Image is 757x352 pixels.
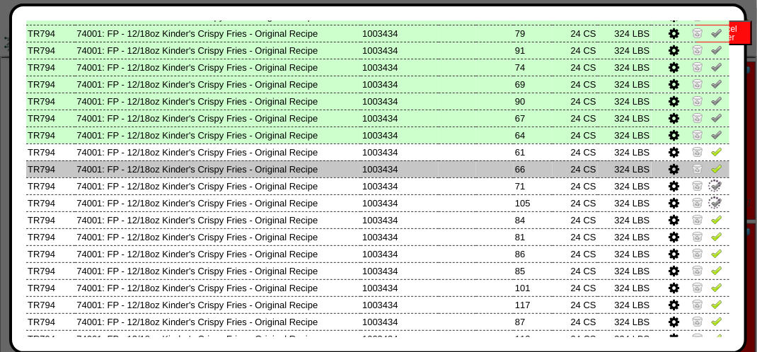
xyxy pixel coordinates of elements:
[361,211,439,228] td: 1003434
[711,129,722,140] img: Un-Verify Pick
[598,76,652,93] td: 324 LBS
[75,110,361,127] td: 74001: FP - 12/18oz Kinder's Crispy Fries - Original Recipe
[692,112,703,123] img: Zero Item and Verify
[361,313,439,330] td: 1003434
[75,93,361,110] td: 74001: FP - 12/18oz Kinder's Crispy Fries - Original Recipe
[692,78,703,89] img: Zero Item and Verify
[514,143,553,160] td: 61
[711,112,722,123] img: Un-Verify Pick
[553,127,597,143] td: 24 CS
[514,59,553,76] td: 74
[692,95,703,106] img: Zero Item and Verify
[361,143,439,160] td: 1003434
[553,160,597,177] td: 24 CS
[692,196,703,208] img: Zero Item and Verify
[75,245,361,262] td: 74001: FP - 12/18oz Kinder's Crispy Fries - Original Recipe
[75,25,361,42] td: 74001: FP - 12/18oz Kinder's Crispy Fries - Original Recipe
[598,143,652,160] td: 324 LBS
[26,279,75,296] td: TR794
[75,76,361,93] td: 74001: FP - 12/18oz Kinder's Crispy Fries - Original Recipe
[361,25,439,42] td: 1003434
[75,177,361,194] td: 74001: FP - 12/18oz Kinder's Crispy Fries - Original Recipe
[711,264,722,276] img: Verify Pick
[553,262,597,279] td: 24 CS
[553,93,597,110] td: 24 CS
[598,42,652,59] td: 324 LBS
[26,211,75,228] td: TR794
[361,228,439,245] td: 1003434
[598,160,652,177] td: 324 LBS
[711,315,722,327] img: Verify Pick
[692,264,703,276] img: Zero Item and Verify
[361,59,439,76] td: 1003434
[553,211,597,228] td: 24 CS
[553,76,597,93] td: 24 CS
[553,313,597,330] td: 24 CS
[711,146,722,157] img: Verify Pick
[692,332,703,344] img: Zero Item and Verify
[514,313,553,330] td: 87
[692,298,703,310] img: Zero Item and Verify
[711,163,722,174] img: Verify Pick
[707,178,722,194] img: spinner-alpha-0.gif
[26,160,75,177] td: TR794
[692,213,703,225] img: Zero Item and Verify
[514,42,553,59] td: 91
[75,59,361,76] td: 74001: FP - 12/18oz Kinder's Crispy Fries - Original Recipe
[598,228,652,245] td: 324 LBS
[26,76,75,93] td: TR794
[514,110,553,127] td: 67
[553,296,597,313] td: 24 CS
[75,194,361,211] td: 74001: FP - 12/18oz Kinder's Crispy Fries - Original Recipe
[514,296,553,313] td: 117
[75,143,361,160] td: 74001: FP - 12/18oz Kinder's Crispy Fries - Original Recipe
[598,177,652,194] td: 324 LBS
[26,127,75,143] td: TR794
[26,143,75,160] td: TR794
[692,247,703,259] img: Zero Item and Verify
[711,298,722,310] img: Verify Pick
[514,25,553,42] td: 79
[707,195,722,211] img: spinner-alpha-0.gif
[361,262,439,279] td: 1003434
[553,245,597,262] td: 24 CS
[553,194,597,211] td: 24 CS
[711,95,722,106] img: Un-Verify Pick
[26,42,75,59] td: TR794
[711,44,722,55] img: Un-Verify Pick
[711,332,722,344] img: Verify Pick
[361,194,439,211] td: 1003434
[598,330,652,347] td: 324 LBS
[26,313,75,330] td: TR794
[514,177,553,194] td: 71
[26,110,75,127] td: TR794
[692,281,703,293] img: Zero Item and Verify
[711,61,722,72] img: Un-Verify Pick
[692,61,703,72] img: Zero Item and Verify
[26,245,75,262] td: TR794
[598,245,652,262] td: 324 LBS
[692,180,703,191] img: Zero Item and Verify
[361,177,439,194] td: 1003434
[711,281,722,293] img: Verify Pick
[26,93,75,110] td: TR794
[514,127,553,143] td: 64
[514,93,553,110] td: 90
[361,296,439,313] td: 1003434
[26,262,75,279] td: TR794
[75,296,361,313] td: 74001: FP - 12/18oz Kinder's Crispy Fries - Original Recipe
[26,59,75,76] td: TR794
[692,27,703,38] img: Zero Item and Verify
[26,296,75,313] td: TR794
[361,110,439,127] td: 1003434
[75,262,361,279] td: 74001: FP - 12/18oz Kinder's Crispy Fries - Original Recipe
[26,330,75,347] td: TR794
[692,315,703,327] img: Zero Item and Verify
[361,330,439,347] td: 1003434
[598,313,652,330] td: 324 LBS
[553,25,597,42] td: 24 CS
[514,279,553,296] td: 101
[711,213,722,225] img: Verify Pick
[514,194,553,211] td: 105
[553,42,597,59] td: 24 CS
